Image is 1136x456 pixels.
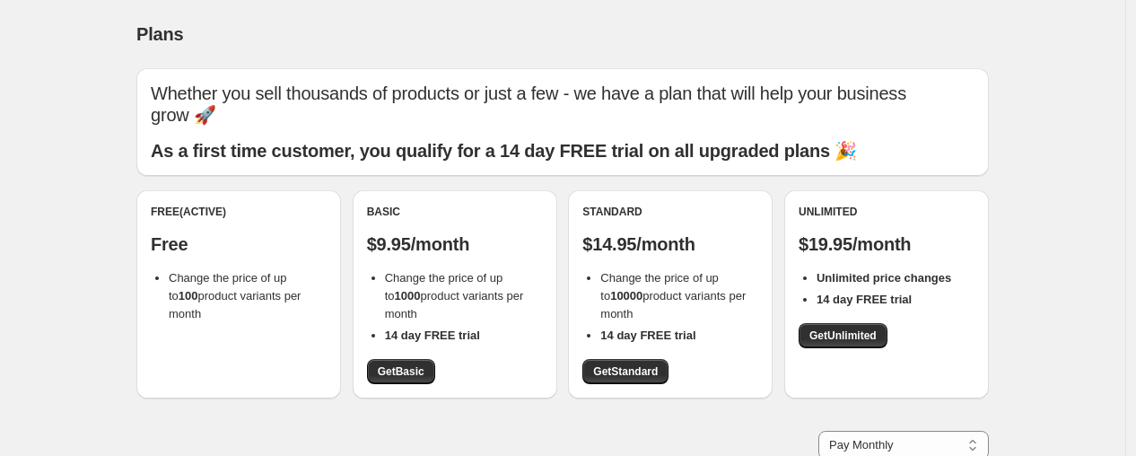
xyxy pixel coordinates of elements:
div: Unlimited [799,205,974,219]
a: GetStandard [582,359,668,384]
b: 1000 [395,289,421,303]
b: As a first time customer, you qualify for a 14 day FREE trial on all upgraded plans 🎉 [151,141,857,161]
span: Get Unlimited [809,329,877,343]
b: Unlimited price changes [817,271,951,285]
p: $14.95/month [582,233,758,255]
p: $9.95/month [367,233,543,255]
a: GetBasic [367,359,435,384]
b: 14 day FREE trial [600,329,695,342]
p: $19.95/month [799,233,974,255]
span: Change the price of up to product variants per month [385,271,524,320]
p: Free [151,233,327,255]
b: 14 day FREE trial [385,329,480,342]
div: Free (Active) [151,205,327,219]
b: 14 day FREE trial [817,293,912,306]
b: 100 [179,289,198,303]
span: Get Basic [378,364,424,379]
span: Change the price of up to product variants per month [600,271,746,320]
b: 10000 [610,289,642,303]
p: Whether you sell thousands of products or just a few - we have a plan that will help your busines... [151,83,974,126]
span: Change the price of up to product variants per month [169,271,301,320]
div: Basic [367,205,543,219]
div: Standard [582,205,758,219]
span: Get Standard [593,364,658,379]
a: GetUnlimited [799,323,887,348]
span: Plans [136,24,183,44]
